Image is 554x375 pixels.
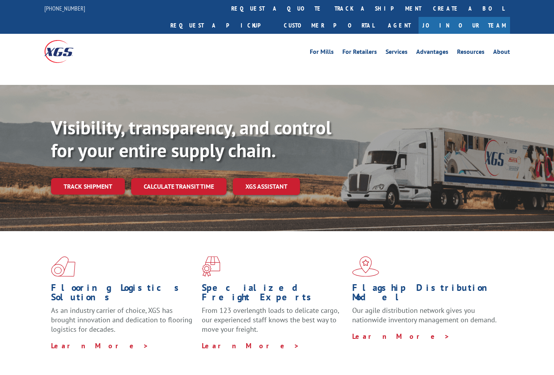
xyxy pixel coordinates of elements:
[352,332,450,341] a: Learn More >
[278,17,380,34] a: Customer Portal
[202,283,347,306] h1: Specialized Freight Experts
[380,17,419,34] a: Agent
[51,341,149,350] a: Learn More >
[310,49,334,57] a: For Mills
[202,306,347,341] p: From 123 overlength loads to delicate cargo, our experienced staff knows the best way to move you...
[386,49,408,57] a: Services
[202,341,300,350] a: Learn More >
[419,17,510,34] a: Join Our Team
[352,256,379,277] img: xgs-icon-flagship-distribution-model-red
[202,256,220,277] img: xgs-icon-focused-on-flooring-red
[342,49,377,57] a: For Retailers
[352,306,497,324] span: Our agile distribution network gives you nationwide inventory management on demand.
[51,256,75,277] img: xgs-icon-total-supply-chain-intelligence-red
[51,178,125,195] a: Track shipment
[457,49,485,57] a: Resources
[233,178,300,195] a: XGS ASSISTANT
[493,49,510,57] a: About
[51,306,192,334] span: As an industry carrier of choice, XGS has brought innovation and dedication to flooring logistics...
[51,283,196,306] h1: Flooring Logistics Solutions
[44,4,85,12] a: [PHONE_NUMBER]
[131,178,227,195] a: Calculate transit time
[416,49,448,57] a: Advantages
[352,283,497,306] h1: Flagship Distribution Model
[165,17,278,34] a: Request a pickup
[51,115,331,162] b: Visibility, transparency, and control for your entire supply chain.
